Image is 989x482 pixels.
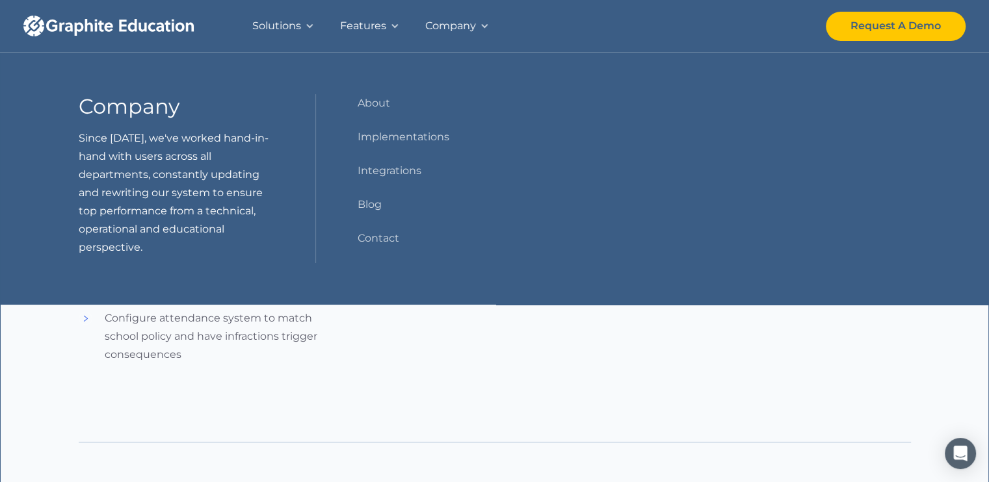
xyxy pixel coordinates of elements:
div: Open Intercom Messenger [945,438,976,469]
div: Company [425,17,476,35]
div: Solutions [252,17,301,35]
li: Configure attendance system to match school policy and have infractions trigger consequences [79,309,339,364]
a: Implementations [358,128,449,146]
a: Blog [358,196,382,214]
div: Request A Demo [851,17,941,35]
div: Features [340,17,386,35]
a: Request A Demo [826,12,966,41]
h3: Company [79,94,179,119]
a: About [358,94,390,112]
p: Since [DATE], we've worked hand-in-hand with users across all departments, constantly updating an... [79,129,274,257]
a: Contact [358,229,399,247]
a: Integrations [358,162,421,180]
